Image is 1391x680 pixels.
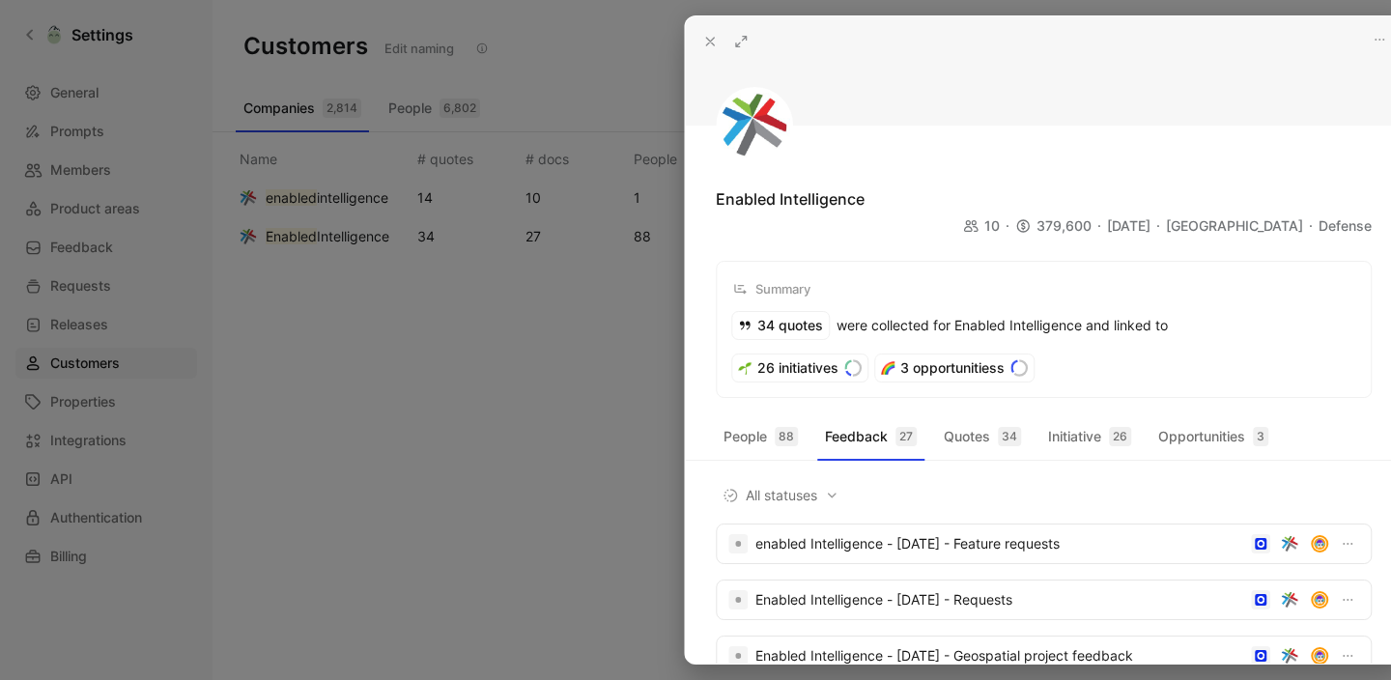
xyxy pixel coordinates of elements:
[998,427,1021,446] div: 34
[817,421,924,452] button: Feedback
[732,312,1168,339] div: were collected for Enabled Intelligence and linked to
[732,354,867,382] div: 26 initiatives
[716,636,1372,676] a: Enabled Intelligence - [DATE] - Geospatial project feedbackavatar
[1313,593,1326,607] img: avatar
[755,588,1243,611] div: Enabled Intelligence - [DATE] - Requests
[1313,649,1326,663] img: avatar
[875,354,1034,382] div: 3 opportunitiess
[716,87,793,164] img: logo
[1109,427,1131,446] div: 26
[755,532,1243,555] div: enabled Intelligence - [DATE] - Feature requests
[775,427,798,446] div: 88
[716,580,1372,620] a: Enabled Intelligence - [DATE] - Requestsavatar
[1107,214,1166,238] div: [DATE]
[1280,534,1299,553] img: enabledintelligence.net
[723,484,838,507] span: All statuses
[716,524,1372,564] a: enabled Intelligence - [DATE] - Feature requestsavatar
[716,187,865,211] div: Enabled Intelligence
[881,361,894,375] img: 🌈
[1166,214,1319,238] div: [GEOGRAPHIC_DATA]
[936,421,1029,452] button: Quotes
[895,427,917,446] div: 27
[1280,590,1299,609] img: enabledintelligence.net
[755,644,1243,667] div: Enabled Intelligence - [DATE] - Geospatial project feedback
[716,421,806,452] button: People
[1253,427,1268,446] div: 3
[738,361,752,375] img: 🌱
[1150,421,1276,452] button: Opportunities
[732,277,810,300] div: Summary
[732,312,829,339] div: 34 quotes
[1015,214,1107,238] div: 379,600
[1040,421,1139,452] button: Initiative
[963,214,1015,238] div: 10
[1313,537,1326,551] img: avatar
[716,483,845,508] button: All statuses
[1319,214,1372,238] div: Defense
[1280,646,1299,666] img: enabledintelligence.net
